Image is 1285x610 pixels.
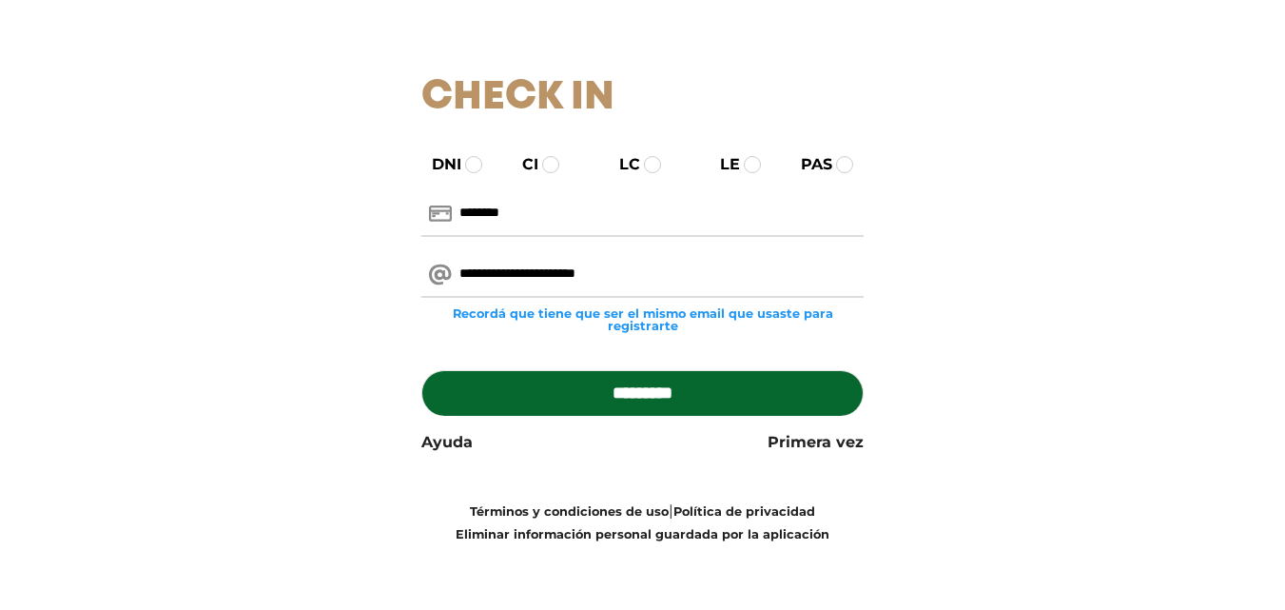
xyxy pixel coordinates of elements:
[421,74,864,122] h1: Check In
[703,153,740,176] label: LE
[768,431,864,454] a: Primera vez
[415,153,461,176] label: DNI
[407,500,878,545] div: |
[784,153,832,176] label: PAS
[602,153,640,176] label: LC
[421,307,864,332] small: Recordá que tiene que ser el mismo email que usaste para registrarte
[470,504,669,519] a: Términos y condiciones de uso
[673,504,815,519] a: Política de privacidad
[421,431,473,454] a: Ayuda
[505,153,538,176] label: CI
[456,527,829,541] a: Eliminar información personal guardada por la aplicación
